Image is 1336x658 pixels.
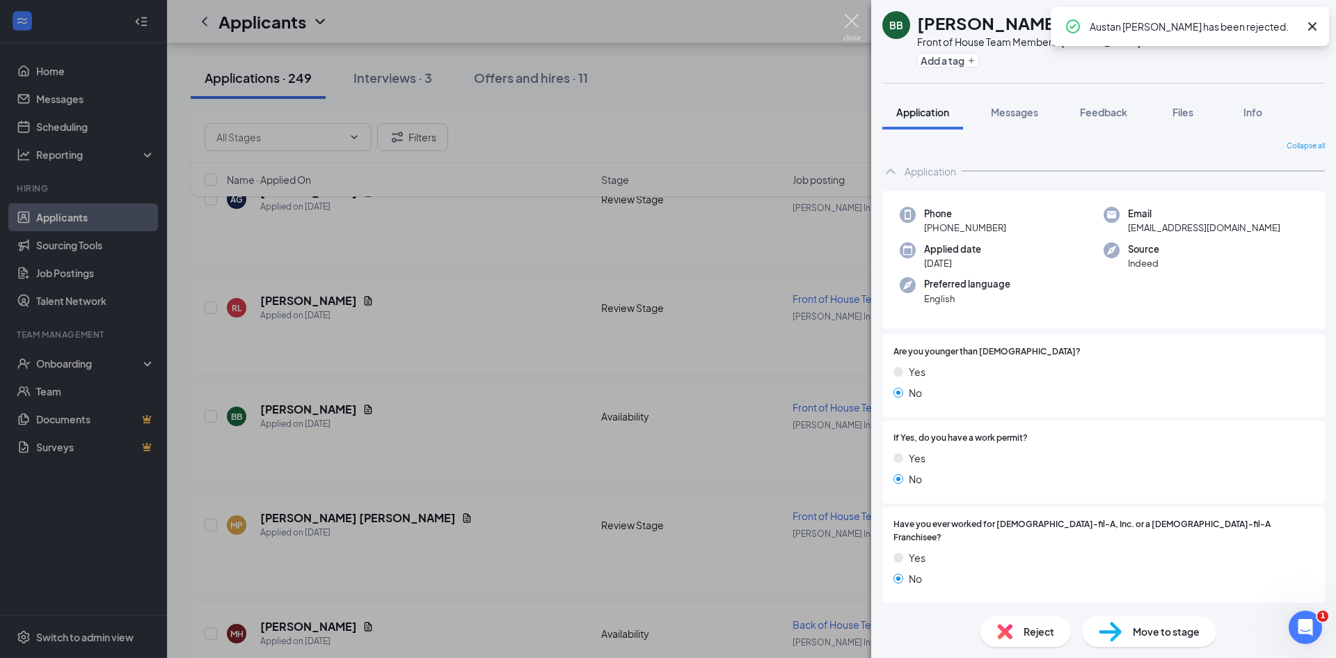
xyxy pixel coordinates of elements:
div: Application [905,164,956,178]
span: Phone [924,207,1006,221]
span: Applied date [924,242,981,256]
span: No [909,471,922,487]
span: Source [1128,242,1159,256]
span: Yes [909,451,925,466]
span: Have you ever worked for [DEMOGRAPHIC_DATA]-fil-A, Inc. or a [DEMOGRAPHIC_DATA]-fil-A Franchisee? [893,518,1314,545]
span: Application [896,106,949,118]
span: [EMAIL_ADDRESS][DOMAIN_NAME] [1128,221,1280,235]
span: Indeed [1128,256,1159,270]
button: PlusAdd a tag [917,53,979,68]
div: Front of House Team Member at [PERSON_NAME] In-Line DT [917,35,1187,49]
span: Preferred language [924,277,1010,291]
svg: CheckmarkCircle [1065,18,1081,35]
span: [DATE] [924,256,981,270]
span: No [909,385,922,400]
span: If Yes, do you have a work permit? [893,432,1028,445]
span: 1 [1317,611,1328,622]
span: [PHONE_NUMBER] [924,221,1006,235]
span: Yes [909,364,925,379]
span: Feedback [1080,106,1127,118]
span: No [909,571,922,586]
span: Yes [909,550,925,565]
svg: Plus [967,56,976,65]
iframe: Intercom live chat [1289,611,1322,644]
h1: [PERSON_NAME] [917,11,1061,35]
span: Info [1243,106,1262,118]
span: Are you younger than [DEMOGRAPHIC_DATA]? [893,345,1081,359]
span: English [924,292,1010,306]
svg: Cross [1304,18,1321,35]
div: BB [889,18,903,32]
span: Messages [991,106,1038,118]
span: Files [1172,106,1193,118]
span: Reject [1024,624,1054,639]
span: Move to stage [1133,624,1200,639]
svg: ChevronUp [882,163,899,180]
span: Collapse all [1287,141,1325,152]
span: Email [1128,207,1280,221]
div: Austan [PERSON_NAME] has been rejected. [1090,18,1298,35]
